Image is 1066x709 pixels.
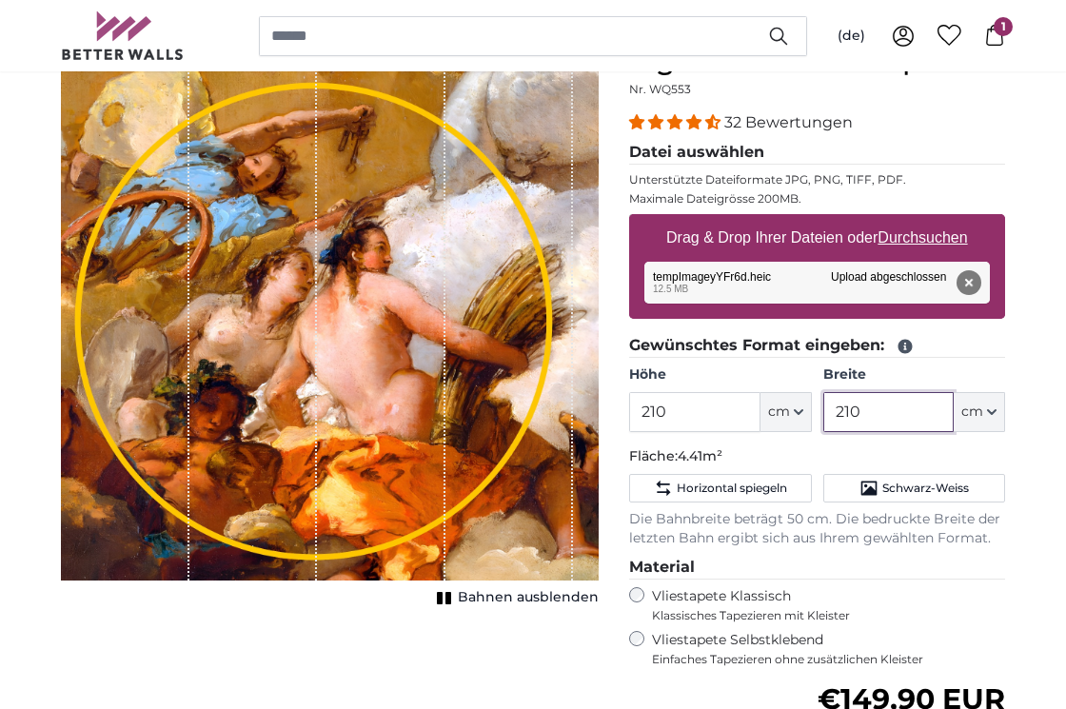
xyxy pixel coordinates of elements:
[652,652,1005,667] span: Einfaches Tapezieren ohne zusätzlichen Kleister
[652,631,1005,667] label: Vliestapete Selbstklebend
[677,481,787,496] span: Horizontal spiegeln
[652,608,989,623] span: Klassisches Tapezieren mit Kleister
[629,82,691,96] span: Nr. WQ553
[961,403,983,422] span: cm
[822,19,880,53] button: (de)
[458,588,599,607] span: Bahnen ausblenden
[629,474,811,502] button: Horizontal spiegeln
[994,17,1013,36] span: 1
[629,113,724,131] span: 4.31 stars
[760,392,812,432] button: cm
[629,172,1005,187] p: Unterstützte Dateiformate JPG, PNG, TIFF, PDF.
[659,219,976,257] label: Drag & Drop Ihrer Dateien oder
[629,556,1005,580] legend: Material
[768,403,790,422] span: cm
[629,365,811,384] label: Höhe
[882,481,969,496] span: Schwarz-Weiss
[652,587,989,623] label: Vliestapete Klassisch
[431,584,599,611] button: Bahnen ausblenden
[724,113,853,131] span: 32 Bewertungen
[629,191,1005,207] p: Maximale Dateigrösse 200MB.
[954,392,1005,432] button: cm
[823,365,1005,384] label: Breite
[61,43,599,611] div: 1 of 1
[629,334,1005,358] legend: Gewünschtes Format eingeben:
[878,229,968,246] u: Durchsuchen
[61,11,185,60] img: Betterwalls
[629,447,1005,466] p: Fläche:
[823,474,1005,502] button: Schwarz-Weiss
[678,447,722,464] span: 4.41m²
[629,141,1005,165] legend: Datei auswählen
[629,510,1005,548] p: Die Bahnbreite beträgt 50 cm. Die bedruckte Breite der letzten Bahn ergibt sich aus Ihrem gewählt...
